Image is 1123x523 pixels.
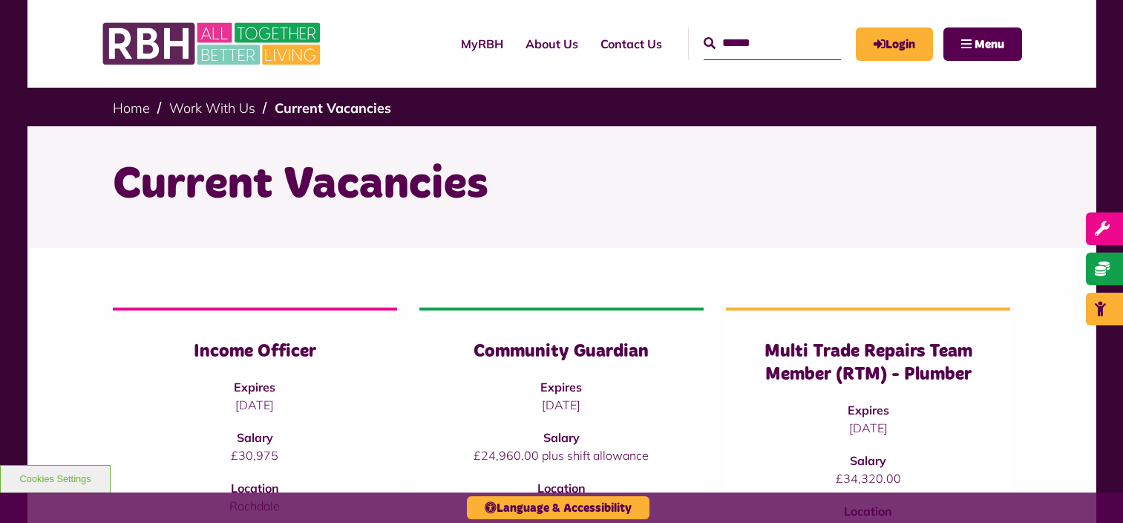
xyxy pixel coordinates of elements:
[589,24,673,64] a: Contact Us
[231,481,279,496] strong: Location
[943,27,1022,61] button: Navigation
[467,496,649,519] button: Language & Accessibility
[102,15,324,73] img: RBH
[848,403,889,418] strong: Expires
[537,481,586,496] strong: Location
[449,340,674,363] h3: Community Guardian
[514,24,589,64] a: About Us
[543,430,580,445] strong: Salary
[169,100,255,117] a: Work With Us
[756,470,980,487] p: £34,320.00
[756,340,980,386] h3: Multi Trade Repairs Team Member (RTM) - Plumber
[450,24,514,64] a: MyRBH
[275,100,391,117] a: Current Vacancies
[540,380,582,394] strong: Expires
[143,446,367,464] p: £30,975
[850,453,886,468] strong: Salary
[113,100,150,117] a: Home
[856,27,933,61] a: MyRBH
[237,430,273,445] strong: Salary
[143,340,367,363] h3: Income Officer
[113,156,1011,214] h1: Current Vacancies
[975,39,1004,51] span: Menu
[449,446,674,464] p: £24,960.00 plus shift allowance
[234,380,275,394] strong: Expires
[449,396,674,414] p: [DATE]
[756,419,980,437] p: [DATE]
[143,396,367,414] p: [DATE]
[1056,456,1123,523] iframe: Netcall Web Assistant for live chat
